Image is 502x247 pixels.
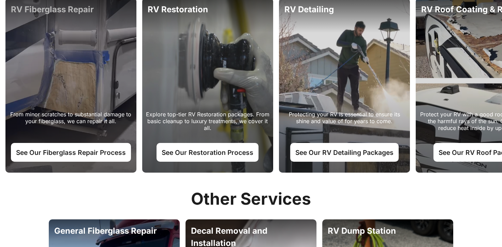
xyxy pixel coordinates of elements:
[11,143,131,161] a: See Our Fiberglass Repair Process
[157,143,259,161] a: See Our Restoration Process
[146,111,270,135] div: Explore top-tier RV Restoration packages. From basic cleanup to luxury treatments, we cover it all.
[290,143,399,161] a: See Our RV Detailing Packages
[282,111,407,135] div: Protecting your RV is essential to ensure its shine and value of for years to come.
[9,111,133,135] div: From minor scratches to substantial damage to your fiberglass, we can repair it all.
[43,189,459,209] h2: Other Services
